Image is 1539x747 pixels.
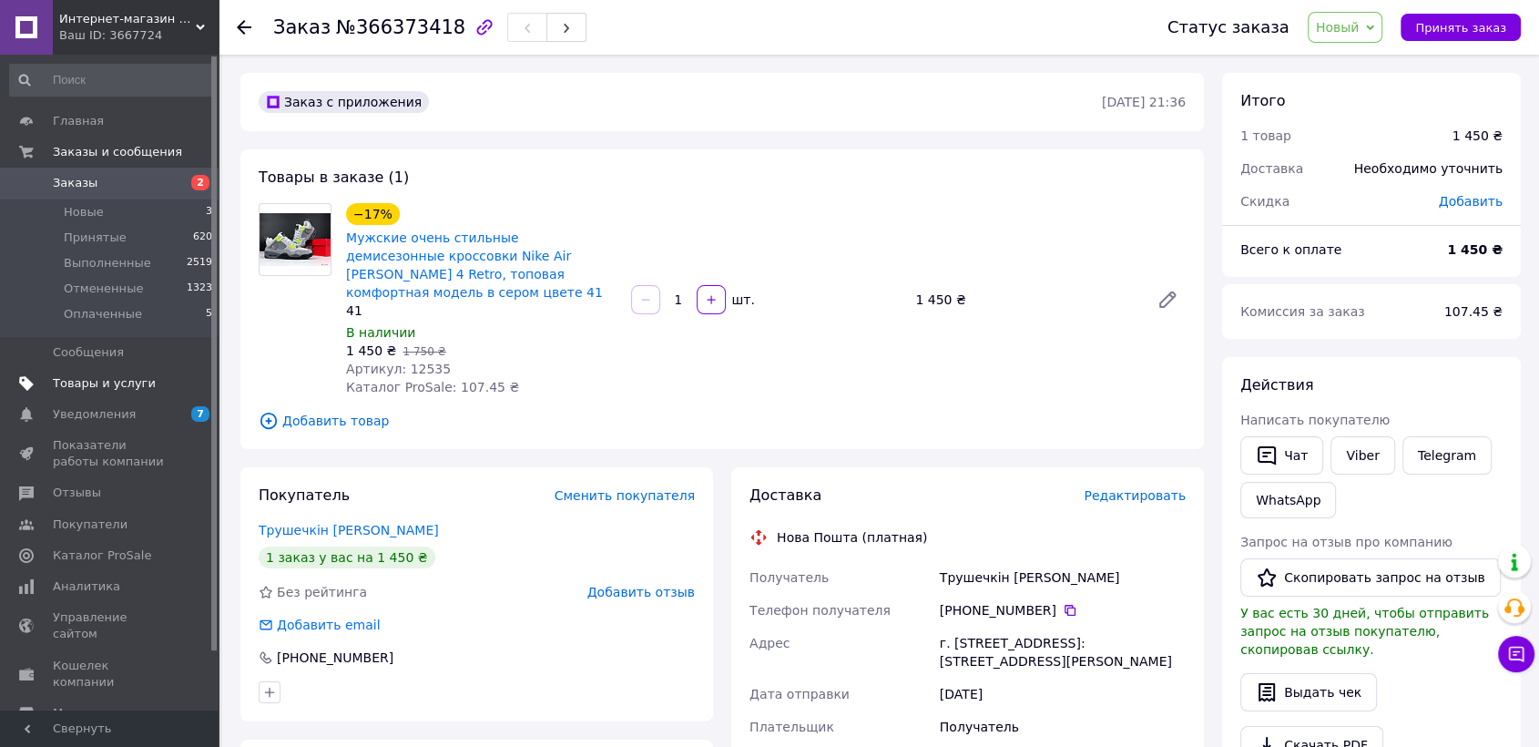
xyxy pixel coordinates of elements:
[1240,304,1365,319] span: Комиссия за заказ
[53,375,156,392] span: Товары и услуги
[1102,95,1186,109] time: [DATE] 21:36
[346,343,396,358] span: 1 450 ₴
[1240,413,1390,427] span: Написать покупателю
[187,255,212,271] span: 2519
[260,213,331,267] img: Мужские очень стильные демисезонные кроссовки Nike Air Jordan 4 Retro, топовая комфортная модель ...
[1415,21,1506,35] span: Принять заказ
[1240,92,1285,109] span: Итого
[1240,128,1291,143] span: 1 товар
[191,175,209,190] span: 2
[206,306,212,322] span: 5
[749,570,829,585] span: Получатель
[1240,161,1303,176] span: Доставка
[346,302,617,320] div: 41
[772,528,932,547] div: Нова Пошта (платная)
[1401,14,1521,41] button: Принять заказ
[1149,281,1186,318] a: Редактировать
[1439,194,1503,209] span: Добавить
[277,585,367,599] span: Без рейтинга
[64,255,151,271] span: Выполненные
[59,11,196,27] span: Интернет-магазин "DEMI"
[940,601,1186,619] div: [PHONE_NUMBER]
[259,411,1186,431] span: Добавить товар
[53,705,99,721] span: Маркет
[936,711,1189,743] div: Получатель
[346,230,603,300] a: Мужские очень стильные демисезонные кроссовки Nike Air [PERSON_NAME] 4 Retro, топовая комфортная ...
[53,517,127,533] span: Покупатели
[64,230,127,246] span: Принятые
[53,113,104,129] span: Главная
[259,547,435,568] div: 1 заказ у вас на 1 450 ₴
[237,18,251,36] div: Вернуться назад
[193,230,212,246] span: 620
[1343,148,1514,189] div: Необходимо уточнить
[1240,558,1501,597] button: Скопировать запрос на отзыв
[555,488,695,503] span: Сменить покупателя
[259,91,429,113] div: Заказ с приложения
[403,345,445,358] span: 1 750 ₴
[53,437,168,470] span: Показатели работы компании
[1498,636,1534,672] button: Чат с покупателем
[64,281,143,297] span: Отмененные
[1452,127,1503,145] div: 1 450 ₴
[346,362,451,376] span: Артикул: 12535
[64,204,104,220] span: Новые
[53,144,182,160] span: Заказы и сообщения
[257,616,382,634] div: Добавить email
[1084,488,1186,503] span: Редактировать
[259,486,350,504] span: Покупатель
[191,406,209,422] span: 7
[259,523,439,537] a: Трушечкін [PERSON_NAME]
[346,380,519,394] span: Каталог ProSale: 107.45 ₴
[936,627,1189,678] div: г. [STREET_ADDRESS]: [STREET_ADDRESS][PERSON_NAME]
[346,325,415,340] span: В наличии
[64,306,142,322] span: Оплаченные
[53,547,151,564] span: Каталог ProSale
[587,585,695,599] span: Добавить отзыв
[53,609,168,642] span: Управление сайтом
[59,27,219,44] div: Ваш ID: 3667724
[187,281,212,297] span: 1323
[53,344,124,361] span: Сообщения
[273,16,331,38] span: Заказ
[1447,242,1503,257] b: 1 450 ₴
[1240,194,1289,209] span: Скидка
[1240,436,1323,475] button: Чат
[9,64,214,97] input: Поиск
[749,603,891,618] span: Телефон получателя
[749,687,850,701] span: Дата отправки
[1330,436,1394,475] a: Viber
[1240,376,1313,394] span: Действия
[275,616,382,634] div: Добавить email
[1240,673,1377,711] button: Выдать чек
[936,678,1189,711] div: [DATE]
[936,561,1189,594] div: Трушечкін [PERSON_NAME]
[728,291,757,309] div: шт.
[1240,482,1336,518] a: WhatsApp
[346,203,400,225] div: −17%
[53,658,168,691] span: Кошелек компании
[53,175,97,191] span: Заказы
[1444,304,1503,319] span: 107.45 ₴
[275,649,395,667] div: [PHONE_NUMBER]
[1240,606,1489,657] span: У вас есть 30 дней, чтобы отправить запрос на отзыв покупателю, скопировав ссылку.
[259,169,409,186] span: Товары в заказе (1)
[336,16,465,38] span: №366373418
[1167,18,1289,36] div: Статус заказа
[1240,535,1452,549] span: Запрос на отзыв про компанию
[908,287,1142,312] div: 1 450 ₴
[206,204,212,220] span: 3
[749,486,821,504] span: Доставка
[749,636,790,650] span: Адрес
[53,406,136,423] span: Уведомления
[1402,436,1492,475] a: Telegram
[749,720,834,734] span: Плательщик
[1316,20,1360,35] span: Новый
[53,578,120,595] span: Аналитика
[53,485,101,501] span: Отзывы
[1240,242,1341,257] span: Всего к оплате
